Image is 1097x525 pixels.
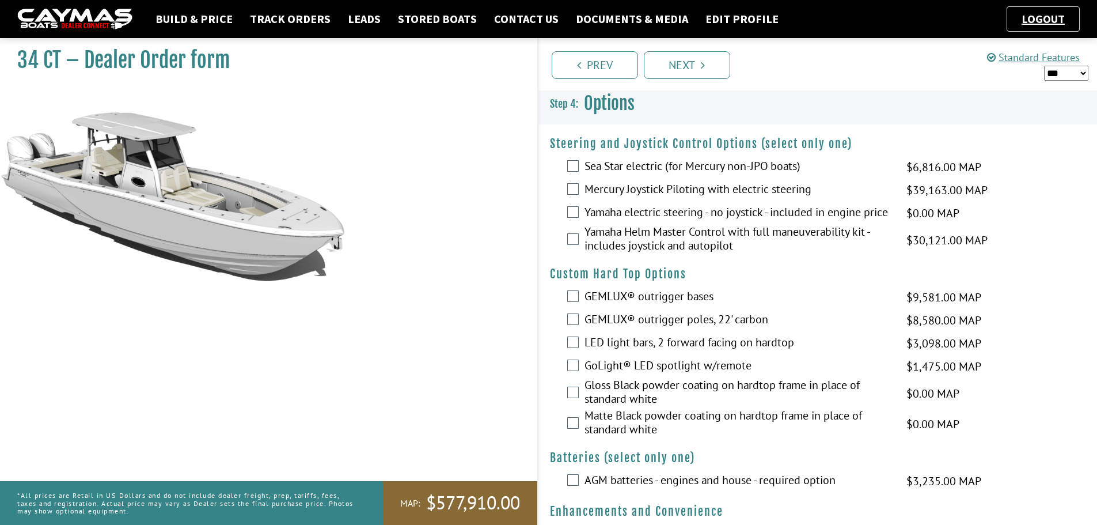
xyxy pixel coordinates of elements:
[17,486,357,520] p: *All prices are Retail in US Dollars and do not include dealer freight, prep, tariffs, fees, taxe...
[700,12,784,27] a: Edit Profile
[400,497,420,509] span: MAP:
[150,12,238,27] a: Build & Price
[550,451,1086,465] h4: Batteries (select only one)
[584,289,892,306] label: GEMLUX® outrigger bases
[550,267,1086,281] h4: Custom Hard Top Options
[342,12,386,27] a: Leads
[1016,12,1071,26] a: Logout
[552,51,638,79] a: Prev
[584,182,892,199] label: Mercury Joystick Piloting with electric steering
[906,473,981,490] span: $3,235.00 MAP
[906,335,981,352] span: $3,098.00 MAP
[584,205,892,222] label: Yamaha electric steering - no joystick - included in engine price
[584,335,892,352] label: LED light bars, 2 forward facing on hardtop
[584,378,892,409] label: Gloss Black powder coating on hardtop frame in place of standard white
[906,289,981,306] span: $9,581.00 MAP
[584,159,892,176] label: Sea Star electric (for Mercury non-JPO boats)
[383,481,537,525] a: MAP:$577,910.00
[488,12,564,27] a: Contact Us
[244,12,336,27] a: Track Orders
[550,137,1086,151] h4: Steering and Joystick Control Options (select only one)
[906,358,981,375] span: $1,475.00 MAP
[584,358,892,375] label: GoLight® LED spotlight w/remote
[906,205,959,222] span: $0.00 MAP
[906,385,959,402] span: $0.00 MAP
[426,491,520,515] span: $577,910.00
[987,51,1080,64] a: Standard Features
[584,473,892,490] label: AGM batteries - engines and house - required option
[584,312,892,329] label: GEMLUX® outrigger poles, 22' carbon
[644,51,730,79] a: Next
[17,9,132,30] img: caymas-dealer-connect-2ed40d3bc7270c1d8d7ffb4b79bf05adc795679939227970def78ec6f6c03838.gif
[392,12,483,27] a: Stored Boats
[906,232,988,249] span: $30,121.00 MAP
[906,182,988,199] span: $39,163.00 MAP
[906,312,981,329] span: $8,580.00 MAP
[584,409,892,439] label: Matte Black powder coating on hardtop frame in place of standard white
[906,416,959,433] span: $0.00 MAP
[906,158,981,176] span: $6,816.00 MAP
[17,47,508,73] h1: 34 CT – Dealer Order form
[584,225,892,255] label: Yamaha Helm Master Control with full maneuverability kit - includes joystick and autopilot
[570,12,694,27] a: Documents & Media
[550,504,1086,519] h4: Enhancements and Convenience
